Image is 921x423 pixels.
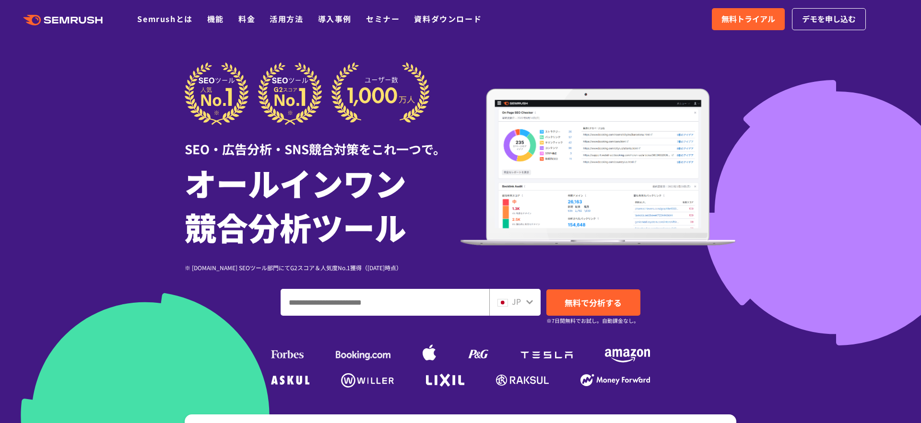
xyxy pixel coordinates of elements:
a: デモを申し込む [792,8,866,30]
a: セミナー [366,13,400,24]
span: 無料トライアル [721,13,775,25]
span: デモを申し込む [802,13,856,25]
h1: オールインワン 競合分析ツール [185,160,460,249]
span: 無料で分析する [565,297,622,309]
a: 無料で分析する [546,289,640,316]
a: 活用方法 [270,13,303,24]
input: ドメイン、キーワードまたはURLを入力してください [281,289,489,315]
span: JP [512,296,521,307]
a: 導入事例 [318,13,352,24]
a: 無料トライアル [712,8,785,30]
a: 機能 [207,13,224,24]
div: SEO・広告分析・SNS競合対策をこれ一つで。 [185,125,460,158]
a: 料金 [238,13,255,24]
small: ※7日間無料でお試し。自動課金なし。 [546,316,639,325]
a: Semrushとは [137,13,192,24]
a: 資料ダウンロード [414,13,482,24]
div: ※ [DOMAIN_NAME] SEOツール部門にてG2スコア＆人気度No.1獲得（[DATE]時点） [185,263,460,272]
